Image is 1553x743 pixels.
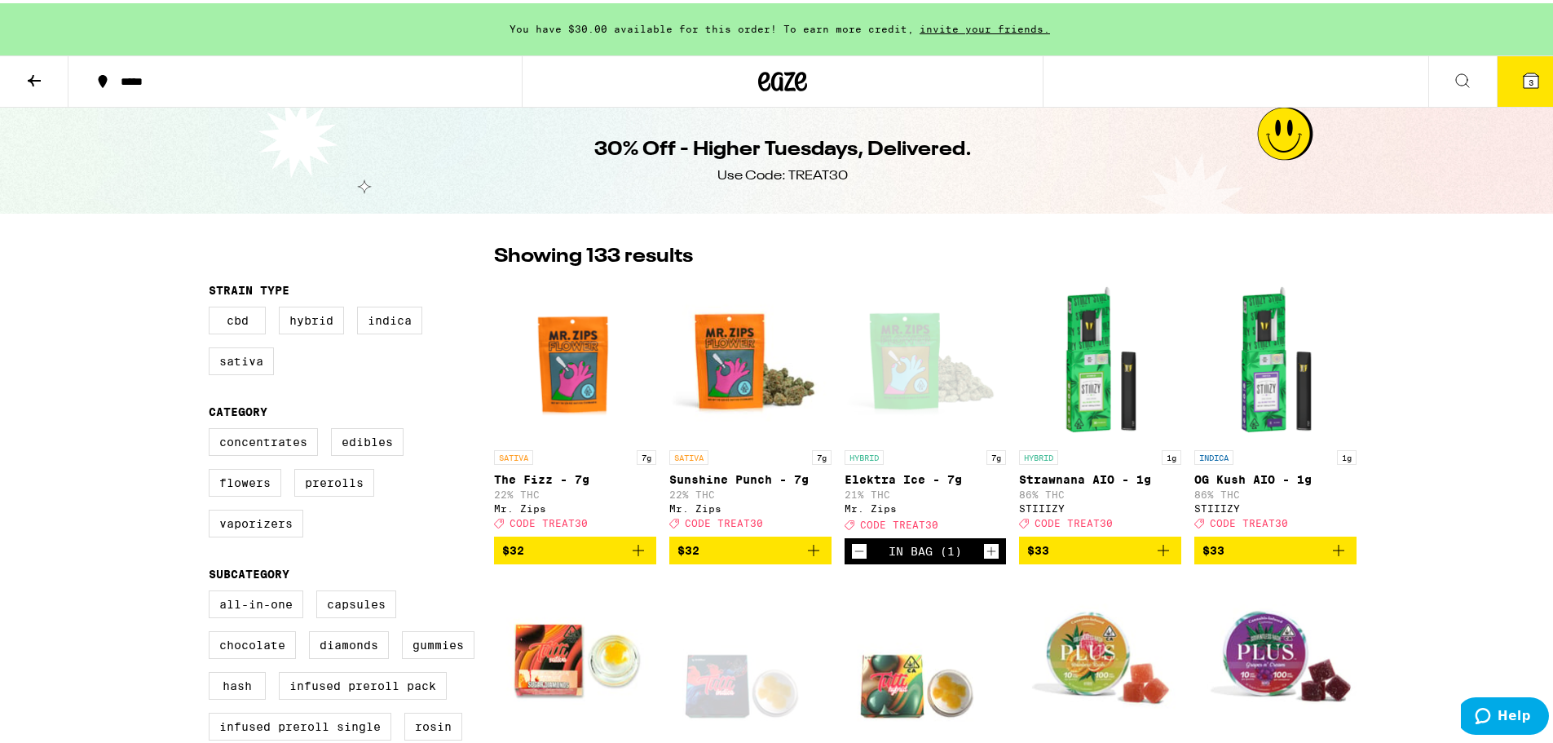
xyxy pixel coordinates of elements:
img: Tutti - Watermelon Mimosa Sugar Diamonds - 1g [494,574,656,737]
a: Open page for OG Kush AIO - 1g from STIIIZY [1194,276,1357,533]
p: 86% THC [1194,486,1357,497]
label: Hash [209,669,266,697]
label: Concentrates [209,425,318,453]
span: CODE TREAT30 [860,516,938,527]
button: Add to bag [1019,533,1181,561]
div: Use Code: TREAT30 [717,164,848,182]
p: 21% THC [845,486,1007,497]
p: 7g [986,447,1006,462]
span: $33 [1202,541,1224,554]
img: PLUS - Rainbow Kush Solventless Gummies [1019,574,1181,737]
label: CBD [209,303,266,331]
p: 7g [812,447,832,462]
p: 22% THC [669,486,832,497]
p: 86% THC [1019,486,1181,497]
label: Capsules [316,587,396,615]
img: STIIIZY - Strawnana AIO - 1g [1019,276,1181,439]
span: $33 [1027,541,1049,554]
label: Prerolls [294,466,374,493]
label: Diamonds [309,628,389,656]
h1: 30% Off - Higher Tuesdays, Delivered. [594,133,972,161]
span: $32 [677,541,699,554]
div: Mr. Zips [845,500,1007,511]
p: 7g [637,447,656,462]
p: 1g [1337,447,1357,462]
img: STIIIZY - OG Kush AIO - 1g [1194,276,1357,439]
span: CODE TREAT30 [1210,515,1288,525]
div: STIIIZY [1194,500,1357,511]
label: Rosin [404,710,462,737]
legend: Category [209,402,267,415]
span: invite your friends. [914,20,1056,31]
label: Vaporizers [209,506,303,534]
a: Open page for Sunshine Punch - 7g from Mr. Zips [669,276,832,533]
label: Infused Preroll Pack [279,669,447,697]
button: Add to bag [669,533,832,561]
button: Add to bag [1194,533,1357,561]
div: Mr. Zips [669,500,832,511]
p: 1g [1162,447,1181,462]
span: You have $30.00 available for this order! To earn more credit, [510,20,914,31]
label: Edibles [331,425,404,453]
img: Mr. Zips - Sunshine Punch - 7g [669,276,832,439]
p: HYBRID [845,447,884,462]
p: Strawnana AIO - 1g [1019,470,1181,483]
button: Increment [983,540,999,556]
legend: Strain Type [209,281,289,294]
div: In Bag (1) [889,542,962,555]
label: Sativa [209,344,274,372]
a: Open page for The Fizz - 7g from Mr. Zips [494,276,656,533]
label: Chocolate [209,628,296,656]
p: SATIVA [669,447,708,462]
p: OG Kush AIO - 1g [1194,470,1357,483]
img: Mr. Zips - The Fizz - 7g [494,276,656,439]
a: Open page for Strawnana AIO - 1g from STIIIZY [1019,276,1181,533]
label: All-In-One [209,587,303,615]
div: STIIIZY [1019,500,1181,511]
label: Flowers [209,466,281,493]
button: Add to bag [494,533,656,561]
a: Open page for Elektra Ice - 7g from Mr. Zips [845,276,1007,535]
p: Elektra Ice - 7g [845,470,1007,483]
p: HYBRID [1019,447,1058,462]
img: Tutti - Gelato #41 Sugar Diamonds - 1g [845,574,1007,737]
p: 22% THC [494,486,656,497]
img: PLUS - Grapes n' Cream Solventless Gummies [1194,574,1357,737]
p: SATIVA [494,447,533,462]
span: CODE TREAT30 [510,515,588,525]
p: The Fizz - 7g [494,470,656,483]
p: Showing 133 results [494,240,693,268]
label: Indica [357,303,422,331]
span: $32 [502,541,524,554]
iframe: Opens a widget where you can find more information [1461,694,1549,735]
span: CODE TREAT30 [685,515,763,525]
button: Decrement [851,540,867,556]
legend: Subcategory [209,564,289,577]
p: Sunshine Punch - 7g [669,470,832,483]
span: 3 [1529,74,1533,84]
label: Infused Preroll Single [209,710,391,737]
p: INDICA [1194,447,1233,462]
label: Gummies [402,628,474,656]
label: Hybrid [279,303,344,331]
span: CODE TREAT30 [1035,515,1113,525]
div: Mr. Zips [494,500,656,511]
